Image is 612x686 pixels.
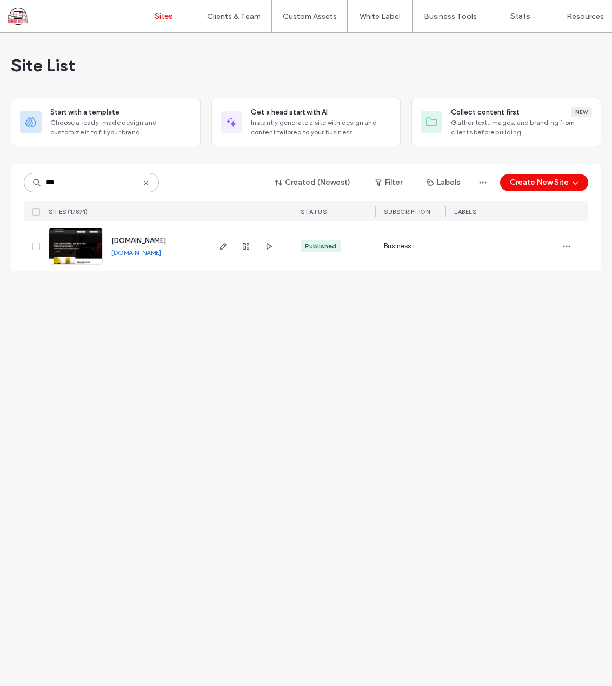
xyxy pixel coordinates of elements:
[451,118,592,137] span: Gather text, images, and branding from clients before building.
[424,12,477,21] label: Business Tools
[251,118,392,137] span: Instantly generate a site with design and content tailored to your business.
[11,98,201,146] div: Start with a templateChoose a ready-made design and customize it to fit your brand.
[360,12,401,21] label: White Label
[211,98,401,146] div: Get a head start with AIInstantly generate a site with design and content tailored to your business.
[265,174,360,191] button: Created (Newest)
[417,174,470,191] button: Labels
[155,11,173,21] label: Sites
[251,107,328,118] span: Get a head start with AI
[283,12,337,21] label: Custom Assets
[49,208,88,216] span: SITES (1/871)
[207,12,261,21] label: Clients & Team
[11,55,75,76] span: Site List
[301,208,327,216] span: STATUS
[384,208,430,216] span: SUBSCRIPTION
[571,107,592,117] div: New
[24,8,46,17] span: Help
[305,241,336,251] div: Published
[50,118,191,137] span: Choose a ready-made design and customize it to fit your brand.
[567,12,604,21] label: Resources
[411,98,601,146] div: Collect content firstNewGather text, images, and branding from clients before building.
[451,107,520,118] span: Collect content first
[111,237,166,245] a: [DOMAIN_NAME]
[384,241,416,252] span: Business+
[111,248,161,257] a: [DOMAIN_NAME]
[500,174,588,191] button: Create New Site
[364,174,413,191] button: Filter
[454,208,476,216] span: LABELS
[510,11,530,21] label: Stats
[50,107,119,118] span: Start with a template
